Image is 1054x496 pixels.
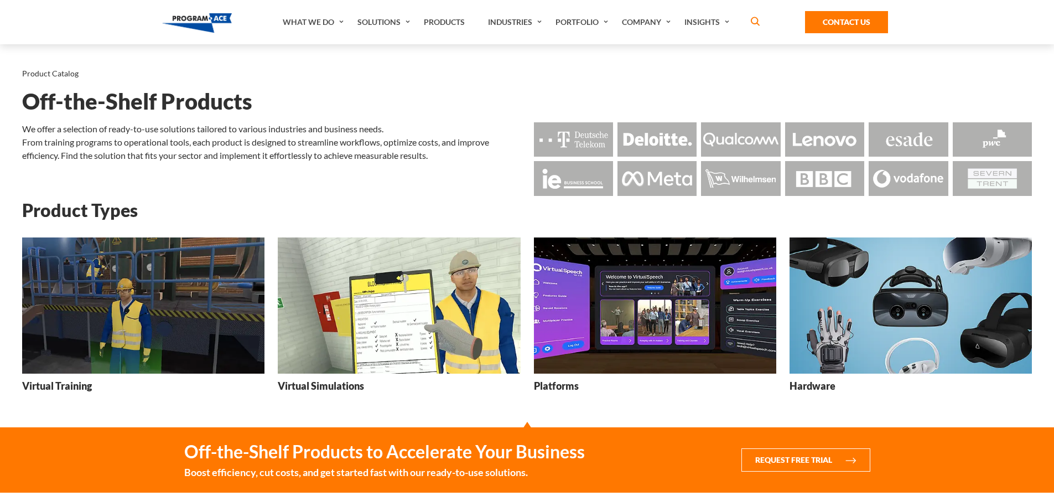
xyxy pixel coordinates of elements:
[22,379,92,393] h3: Virtual Training
[22,92,1032,111] h1: Off-the-Shelf Products
[184,465,585,479] small: Boost efficiency, cut costs, and get started fast with our ready-to-use solutions.
[790,379,835,393] h3: Hardware
[22,237,264,374] img: Virtual Training
[741,448,870,472] button: Request Free Trial
[22,237,264,401] a: Virtual Training
[953,161,1032,195] img: Logo - Seven Trent
[278,379,364,393] h3: Virtual Simulations
[785,122,864,157] img: Logo - Lenovo
[278,237,520,374] img: Virtual Simulations
[805,11,888,33] a: Contact Us
[534,379,579,393] h3: Platforms
[617,122,697,157] img: Logo - Deloitte
[22,122,521,136] p: We offer a selection of ready-to-use solutions tailored to various industries and business needs.
[534,237,776,374] img: Platforms
[22,200,1032,220] h2: Product Types
[22,66,79,81] li: Product Catalog
[790,237,1032,401] a: Hardware
[534,161,613,195] img: Logo - Ie Business School
[22,66,1032,81] nav: breadcrumb
[701,122,780,157] img: Logo - Qualcomm
[534,237,776,401] a: Platforms
[184,441,585,463] strong: Off-the-Shelf Products to Accelerate Your Business
[785,161,864,195] img: Logo - BBC
[953,122,1032,157] img: Logo - Pwc
[790,237,1032,374] img: Hardware
[869,122,948,157] img: Logo - Esade
[869,161,948,195] img: Logo - Vodafone
[534,122,613,157] img: Logo - Deutsche Telekom
[278,237,520,401] a: Virtual Simulations
[22,136,521,162] p: From training programs to operational tools, each product is designed to streamline workflows, op...
[701,161,780,195] img: Logo - Wilhemsen
[162,13,232,33] img: Program-Ace
[617,161,697,195] img: Logo - Meta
